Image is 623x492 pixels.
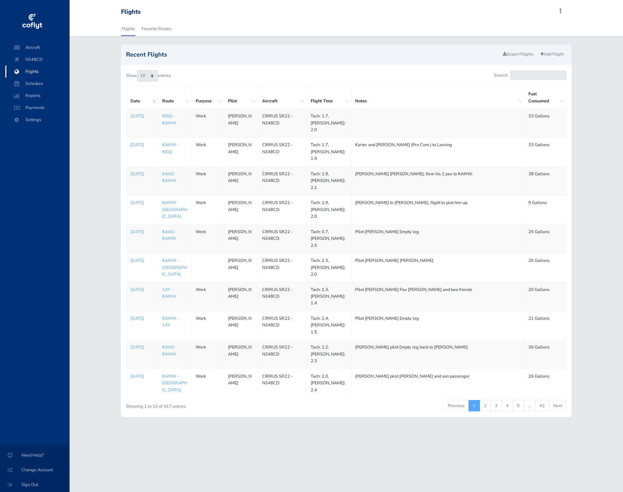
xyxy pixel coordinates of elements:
[306,109,351,137] td: Tach: 1.7, [PERSON_NAME]: 2.0
[524,87,566,109] th: Fuel Consumed: activate to sort column ascending
[224,369,258,397] td: [PERSON_NAME]
[351,137,524,166] td: Karter and [PERSON_NAME] (Pro Com.) to Lansing
[524,195,566,224] td: 9 Gallons
[351,253,524,282] td: Pilot [PERSON_NAME] [PERSON_NAME]
[524,369,566,397] td: 26 Gallons
[21,12,43,32] img: coflyt logo
[162,171,177,184] a: KAAO - KAMW
[258,282,306,311] td: CIRRUS SR22 - N348CD
[162,200,187,219] a: KAMW - [GEOGRAPHIC_DATA]
[162,287,176,299] a: 14Y - KAMW
[121,8,141,16] div: Flights
[351,340,524,369] td: [PERSON_NAME] pilot Empty leg back to [PERSON_NAME]
[130,373,154,380] a: [DATE]
[192,282,224,311] td: Work
[306,311,351,339] td: Tach: 2.4, [PERSON_NAME]: 1.5
[162,315,179,328] a: KAMW - 14Y
[502,400,513,411] a: 4
[306,87,351,109] th: Flight Time: activate to sort column ascending
[12,41,63,54] span: Aircraft
[351,311,524,339] td: Pilot [PERSON_NAME] Empty leg
[224,340,258,369] td: [PERSON_NAME]
[126,52,500,58] h2: Recent Flights
[192,369,224,397] td: Work
[130,199,154,206] a: [DATE]
[524,224,566,253] td: 26 Gallons
[306,137,351,166] td: Tach: 1.7, [PERSON_NAME]: 1.9
[224,137,258,166] td: [PERSON_NAME]
[306,253,351,282] td: Tach: 2.3, [PERSON_NAME]: 2.0
[162,258,187,277] a: KAMW - [GEOGRAPHIC_DATA]
[258,109,306,137] td: CIRRUS SR22 - N348CD
[130,286,154,293] a: [DATE]
[192,87,224,109] th: Purpose: activate to sort column ascending
[224,87,258,109] th: Pilot: activate to sort column ascending
[192,195,224,224] td: Work
[351,195,524,224] td: [PERSON_NAME] to [PERSON_NAME], flight to pick him up.
[258,224,306,253] td: CIRRUS SR22 - N348CD
[351,87,524,109] th: Notes: activate to sort column ascending
[162,142,179,155] a: KAMW - KIGQ
[137,70,158,82] select: Showentries
[8,479,62,491] span: Sign Out
[224,224,258,253] td: [PERSON_NAME]
[192,137,224,166] td: Work
[8,464,62,476] span: Change Account
[306,166,351,195] td: Tach: 1.9, [PERSON_NAME]: 2.1
[524,311,566,339] td: 21 Gallons
[130,315,154,322] a: [DATE]
[121,21,135,36] a: Flights
[192,109,224,137] td: Work
[224,253,258,282] td: [PERSON_NAME]
[524,137,566,166] td: 33 Gallons
[258,137,306,166] td: CIRRUS SR22 - N348CD
[306,195,351,224] td: Tach: 1.9, [PERSON_NAME]: 2.0
[513,400,524,411] a: 5
[130,141,154,148] a: [DATE]
[130,228,154,235] p: [DATE]
[12,54,63,66] span: N348CD
[12,114,63,126] span: Settings
[224,195,258,224] td: [PERSON_NAME]
[258,311,306,339] td: CIRRUS SR22 - N348CD
[12,78,63,90] span: Schedule
[524,282,566,311] td: 20 Gallons
[224,166,258,195] td: [PERSON_NAME]
[224,109,258,137] td: [PERSON_NAME]
[351,166,524,195] td: [PERSON_NAME] [PERSON_NAME], flew his 2 pax to KAMW.
[192,224,224,253] td: Work
[351,369,524,397] td: [PERSON_NAME] pilot [PERSON_NAME] and son passenger
[258,166,306,195] td: CIRRUS SR22 - N348CD
[126,87,158,109] th: Date: activate to sort column ascending
[130,171,154,177] a: [DATE]
[126,70,171,82] label: Show entries
[524,340,566,369] td: 36 Gallons
[469,400,480,411] a: 1
[12,90,63,102] span: Reports
[537,50,566,59] a: Add Flight
[510,70,566,80] input: Search:
[130,113,154,119] a: [DATE]
[162,344,177,357] a: KAAO - KAMW
[192,166,224,195] td: Work
[535,400,549,411] a: 42
[192,311,224,339] td: Work
[500,50,536,59] a: Export Flights
[480,400,491,411] a: 2
[130,344,154,351] a: [DATE]
[258,87,306,109] th: Aircraft: activate to sort column ascending
[306,224,351,253] td: Tach: 0.7, [PERSON_NAME]: 2.5
[524,166,566,195] td: 38 Gallons
[130,257,154,264] a: [DATE]
[351,224,524,253] td: Pilot [PERSON_NAME] Empty leg
[306,369,351,397] td: Tach: 2.0, [PERSON_NAME]: 2.4
[126,399,305,410] div: Showing 1 to 10 of 417 entries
